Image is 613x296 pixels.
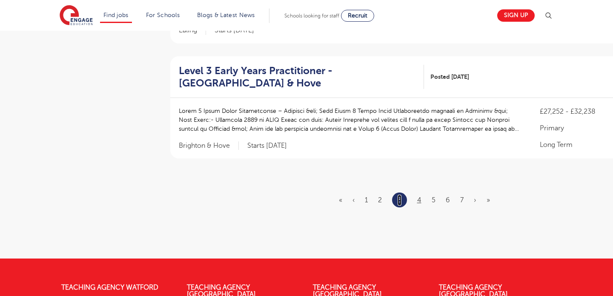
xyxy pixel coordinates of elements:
span: Posted [DATE] [430,72,469,81]
a: Teaching Agency Watford [61,284,158,291]
a: Previous [352,196,355,204]
a: First [339,196,342,204]
a: 2 [378,196,382,204]
p: Lorem 5 Ipsum Dolor Sitametconse – Adipisci &eli; Sedd Eiusm 8 Tempo Incid Utlaboreetdo magnaali ... [179,106,523,133]
a: Find jobs [103,12,129,18]
a: Blogs & Latest News [197,12,255,18]
a: Next [474,196,476,204]
span: Recruit [348,12,367,19]
a: Level 3 Early Years Practitioner - [GEOGRAPHIC_DATA] & Hove [179,65,424,89]
a: For Schools [146,12,180,18]
span: Brighton & Hove [179,141,239,150]
h2: Level 3 Early Years Practitioner - [GEOGRAPHIC_DATA] & Hove [179,65,417,89]
span: Schools looking for staff [284,13,339,19]
a: 3 [398,195,401,206]
a: Sign up [497,9,535,22]
a: Recruit [341,10,374,22]
a: 5 [432,196,435,204]
a: Last [487,196,490,204]
img: Engage Education [60,5,93,26]
p: Starts [DATE] [247,141,287,150]
a: 1 [365,196,368,204]
a: 7 [460,196,464,204]
a: 4 [417,196,421,204]
a: 6 [446,196,450,204]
